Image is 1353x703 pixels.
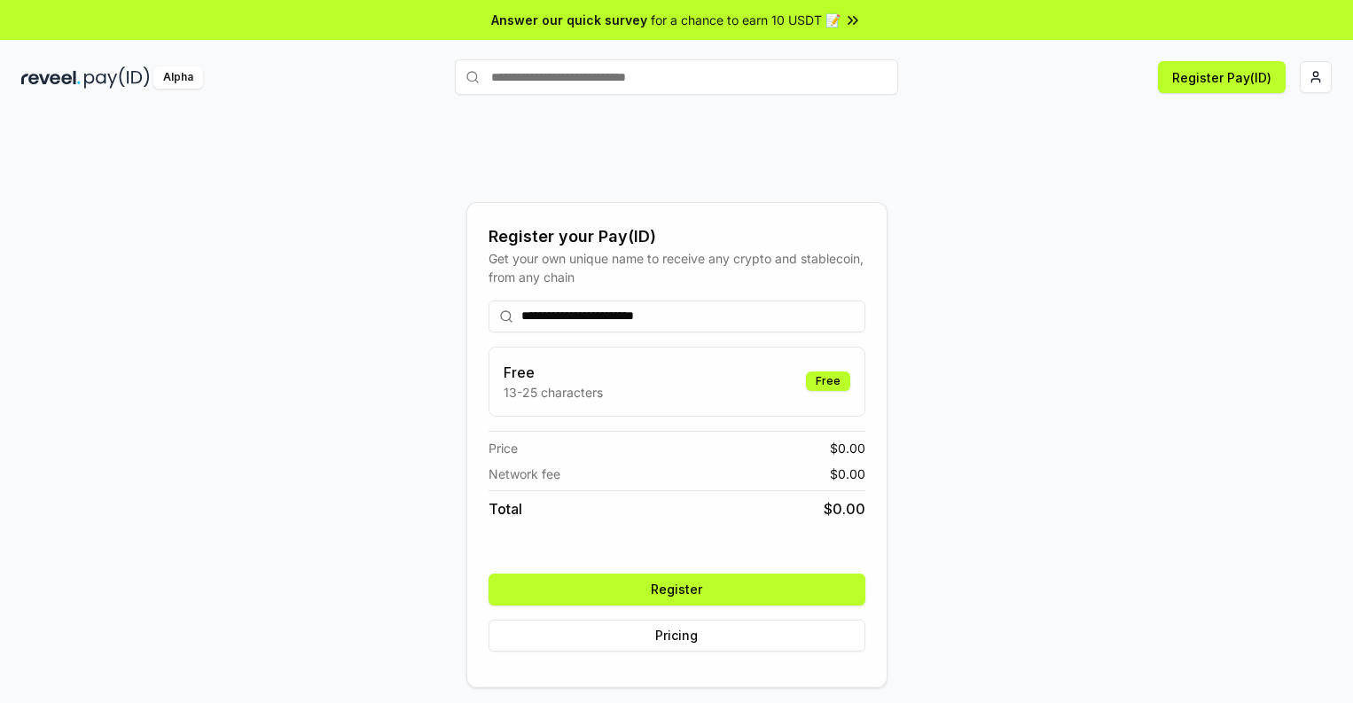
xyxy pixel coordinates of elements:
[489,620,865,652] button: Pricing
[489,249,865,286] div: Get your own unique name to receive any crypto and stablecoin, from any chain
[153,66,203,89] div: Alpha
[651,11,841,29] span: for a chance to earn 10 USDT 📝
[21,66,81,89] img: reveel_dark
[1158,61,1286,93] button: Register Pay(ID)
[489,465,560,483] span: Network fee
[491,11,647,29] span: Answer our quick survey
[830,465,865,483] span: $ 0.00
[824,498,865,519] span: $ 0.00
[489,224,865,249] div: Register your Pay(ID)
[504,383,603,402] p: 13-25 characters
[830,439,865,457] span: $ 0.00
[806,371,850,391] div: Free
[489,498,522,519] span: Total
[489,574,865,605] button: Register
[84,66,150,89] img: pay_id
[504,362,603,383] h3: Free
[489,439,518,457] span: Price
